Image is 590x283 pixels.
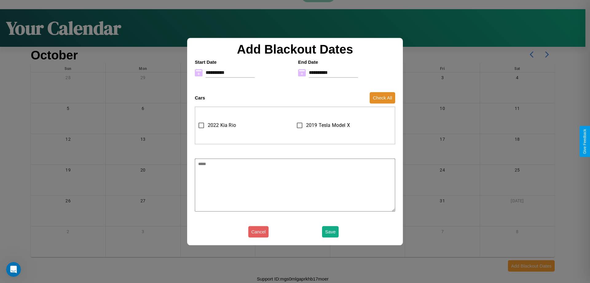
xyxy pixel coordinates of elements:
button: Save [322,226,339,237]
h4: Start Date [195,59,292,65]
span: 2019 Tesla Model X [306,122,350,129]
h4: Cars [195,95,205,100]
iframe: Intercom live chat [6,262,21,277]
button: Cancel [248,226,269,237]
span: 2022 Kia Rio [208,122,236,129]
h4: End Date [298,59,395,65]
div: Give Feedback [583,129,587,154]
h2: Add Blackout Dates [192,42,398,56]
button: Check All [370,92,395,103]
